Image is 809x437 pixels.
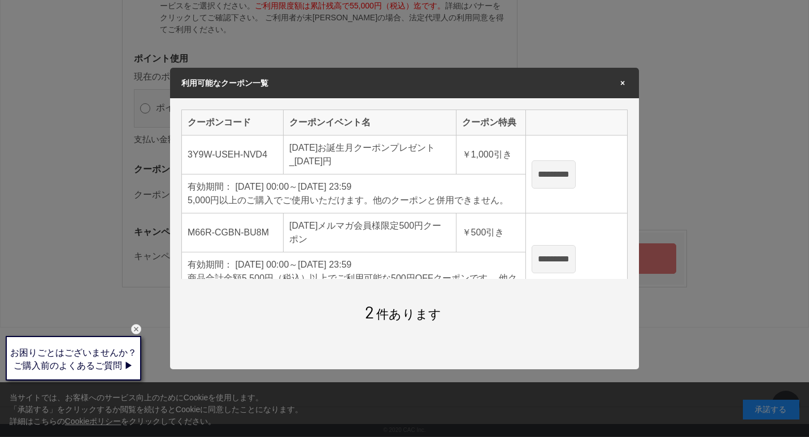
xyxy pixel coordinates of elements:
th: クーポン特典 [456,110,525,136]
div: 5,000円以上のご購入でご使用いただけます。他のクーポンと併用できません。 [188,194,520,207]
td: [DATE]お誕生月クーポンプレゼント_[DATE]円 [284,136,456,174]
td: 引き [456,213,525,252]
span: [DATE] 00:00～[DATE] 23:59 [235,182,351,191]
th: クーポンコード [182,110,284,136]
span: 利用可能なクーポン一覧 [181,78,268,88]
div: 商品合計金額5,500円（税込）以上でご利用可能な500円OFFクーポンです。 他クーポンとの併用はできません。 [188,272,520,299]
span: 有効期間： [188,182,233,191]
th: クーポンイベント名 [284,110,456,136]
td: [DATE]メルマガ会員様限定500円クーポン [284,213,456,252]
span: 件あります [365,307,442,321]
td: 3Y9W-USEH-NVD4 [182,136,284,174]
span: 2 [365,301,374,322]
span: [DATE] 00:00～[DATE] 23:59 [235,260,351,269]
span: 有効期間： [188,260,233,269]
td: M66R-CGBN-BU8M [182,213,284,252]
span: × [617,79,628,87]
span: ￥1,000 [462,150,494,159]
td: 引き [456,136,525,174]
span: ￥500 [462,228,486,237]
